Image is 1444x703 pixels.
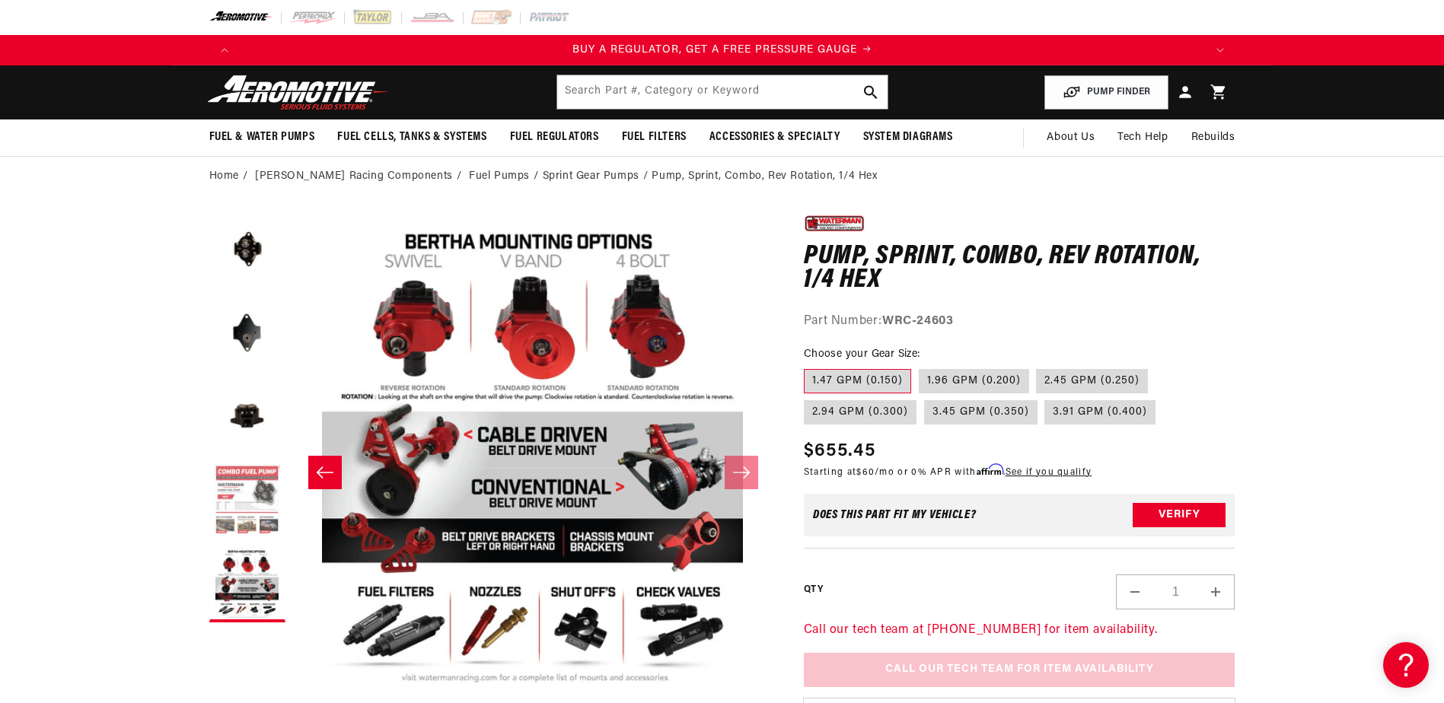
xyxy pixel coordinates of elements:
[209,168,239,185] a: Home
[854,75,888,109] button: search button
[622,129,687,145] span: Fuel Filters
[209,129,315,145] span: Fuel & Water Pumps
[804,312,1235,332] div: Part Number:
[804,624,1157,636] a: Call our tech team at [PHONE_NUMBER] for item availability.
[209,212,285,288] button: Load image 1 in gallery view
[209,379,285,455] button: Load image 3 in gallery view
[240,42,1205,59] div: 1 of 4
[882,315,953,327] strong: WRC-24603
[919,369,1029,393] label: 1.96 GPM (0.200)
[924,400,1038,425] label: 3.45 GPM (0.350)
[557,75,888,109] input: Search by Part Number, Category or Keyword
[510,129,599,145] span: Fuel Regulators
[863,129,953,145] span: System Diagrams
[240,42,1205,59] a: BUY A REGULATOR, GET A FREE PRESSURE GAUGE
[813,509,977,521] div: Does This part fit My vehicle?
[804,346,922,362] legend: Choose your Gear Size:
[469,168,530,185] a: Fuel Pumps
[171,35,1273,65] slideshow-component: Translation missing: en.sections.announcements.announcement_bar
[572,44,857,56] span: BUY A REGULATOR, GET A FREE PRESSURE GAUGE
[856,468,875,477] span: $60
[804,245,1235,293] h1: Pump, Sprint, Combo, Rev Rotation, 1/4 Hex
[499,119,610,155] summary: Fuel Regulators
[1035,119,1106,156] a: About Us
[804,584,823,596] label: QTY
[1133,503,1226,527] button: Verify
[725,456,758,489] button: Slide right
[1044,75,1168,110] button: PUMP FINDER
[209,295,285,371] button: Load image 2 in gallery view
[652,168,877,185] li: Pump, Sprint, Combo, Rev Rotation, 1/4 Hex
[1191,129,1235,146] span: Rebuilds
[804,465,1092,479] p: Starting at /mo or 0% APR with .
[1106,119,1179,156] summary: Tech Help
[308,456,342,489] button: Slide left
[804,369,911,393] label: 1.47 GPM (0.150)
[209,35,240,65] button: Translation missing: en.sections.announcements.previous_announcement
[1047,132,1095,143] span: About Us
[203,75,394,110] img: Aeromotive
[1036,369,1148,393] label: 2.45 GPM (0.250)
[240,42,1205,59] div: Announcement
[804,437,875,465] span: $655.45
[804,400,916,425] label: 2.94 GPM (0.300)
[209,546,285,622] button: Load image 5 in gallery view
[709,129,840,145] span: Accessories & Specialty
[610,119,698,155] summary: Fuel Filters
[255,168,453,185] a: [PERSON_NAME] Racing Components
[1044,400,1156,425] label: 3.91 GPM (0.400)
[977,464,1003,476] span: Affirm
[1117,129,1168,146] span: Tech Help
[209,168,1235,185] nav: breadcrumbs
[1006,468,1092,477] a: See if you qualify - Learn more about Affirm Financing (opens in modal)
[1205,35,1235,65] button: Translation missing: en.sections.announcements.next_announcement
[198,119,327,155] summary: Fuel & Water Pumps
[337,129,486,145] span: Fuel Cells, Tanks & Systems
[209,463,285,539] button: Load image 4 in gallery view
[1180,119,1247,156] summary: Rebuilds
[326,119,498,155] summary: Fuel Cells, Tanks & Systems
[852,119,964,155] summary: System Diagrams
[698,119,852,155] summary: Accessories & Specialty
[543,168,652,185] li: Sprint Gear Pumps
